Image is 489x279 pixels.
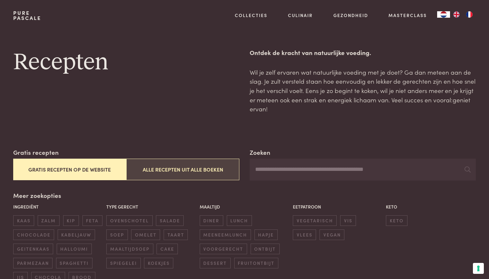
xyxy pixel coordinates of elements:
span: diner [200,215,223,226]
span: salade [156,215,184,226]
span: hapje [254,229,278,240]
span: kaas [13,215,34,226]
p: Wil je zelf ervaren wat natuurlijke voeding met je doet? Ga dan meteen aan de slag. Je zult verst... [250,68,476,114]
span: vlees [293,229,316,240]
ul: Language list [450,11,476,18]
span: ovenschotel [106,215,152,226]
span: zalm [38,215,60,226]
strong: Ontdek de kracht van natuurlijke voeding. [250,48,371,57]
p: Ingrediënt [13,203,103,210]
span: fruitontbijt [234,258,278,268]
span: feta [82,215,102,226]
a: Collecties [235,12,267,19]
a: NL [437,11,450,18]
span: taart [164,229,188,240]
span: kabeljauw [58,229,95,240]
span: spiegelei [106,258,140,268]
span: maaltijdsoep [106,244,153,254]
a: Gezondheid [333,12,368,19]
p: Type gerecht [106,203,196,210]
span: geitenkaas [13,244,53,254]
span: cake [157,244,178,254]
button: Uw voorkeuren voor toestemming voor trackingtechnologieën [473,263,484,274]
span: vegetarisch [293,215,337,226]
span: dessert [200,258,231,268]
p: Keto [386,203,476,210]
button: Alle recepten uit alle boeken [126,159,239,180]
span: chocolade [13,229,54,240]
aside: Language selected: Nederlands [437,11,476,18]
a: EN [450,11,463,18]
span: halloumi [57,244,92,254]
h1: Recepten [13,48,239,77]
span: koekjes [144,258,173,268]
p: Maaltijd [200,203,290,210]
a: Culinair [288,12,313,19]
a: PurePascale [13,10,41,21]
a: Masterclass [388,12,427,19]
span: kip [63,215,79,226]
span: soep [106,229,128,240]
span: vis [340,215,356,226]
span: voorgerecht [200,244,247,254]
div: Language [437,11,450,18]
span: ontbijt [251,244,280,254]
span: lunch [227,215,252,226]
label: Zoeken [250,148,270,157]
span: vegan [320,229,344,240]
button: Gratis recepten op de website [13,159,126,180]
span: spaghetti [56,258,92,268]
span: parmezaan [13,258,53,268]
span: keto [386,215,407,226]
a: FR [463,11,476,18]
p: Eetpatroon [293,203,383,210]
span: meeneemlunch [200,229,251,240]
span: omelet [131,229,160,240]
label: Gratis recepten [13,148,59,157]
